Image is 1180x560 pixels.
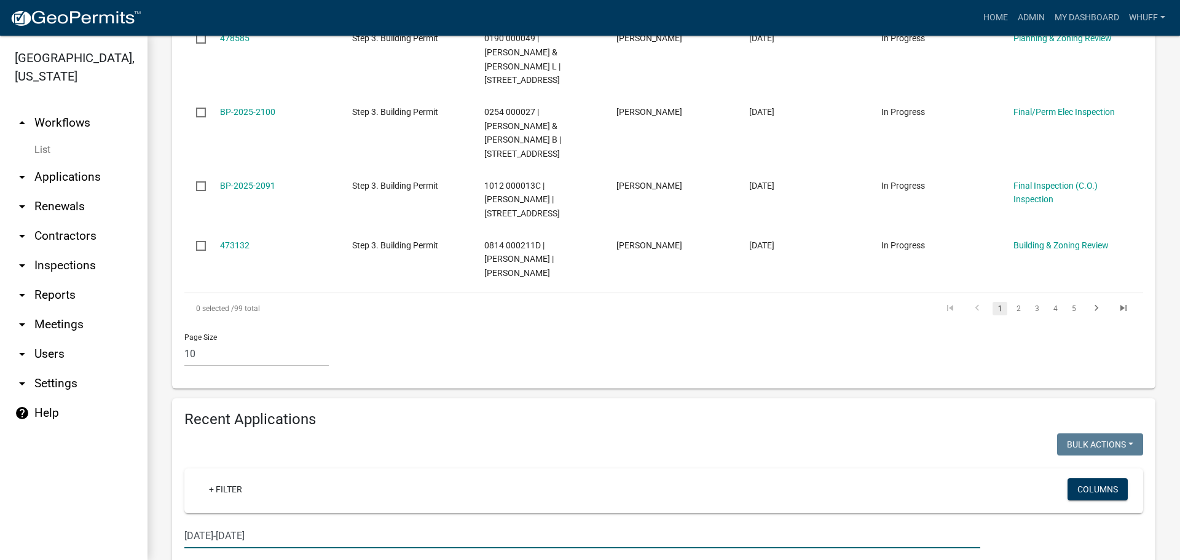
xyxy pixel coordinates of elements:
[199,478,252,500] a: + Filter
[1011,302,1026,315] a: 2
[184,293,563,324] div: 99 total
[938,302,962,315] a: go to first page
[220,33,250,43] a: 478585
[484,107,561,159] span: 0254 000027 | NEIGHBORS WALTER & JODY B | 6724 HOGANSVILLE RD
[196,304,234,313] span: 0 selected /
[484,240,554,278] span: 0814 000211D | BALDWIN SHELDON | SHIREY RD
[749,107,774,117] span: 09/10/2025
[352,181,438,191] span: Step 3. Building Permit
[15,288,29,302] i: arrow_drop_down
[15,258,29,273] i: arrow_drop_down
[1013,181,1098,205] a: Final Inspection (C.O.) Inspection
[15,170,29,184] i: arrow_drop_down
[1057,433,1143,455] button: Bulk Actions
[978,6,1013,30] a: Home
[966,302,989,315] a: go to previous page
[749,240,774,250] span: 09/03/2025
[749,181,774,191] span: 09/09/2025
[1050,6,1124,30] a: My Dashboard
[15,317,29,332] i: arrow_drop_down
[1013,33,1112,43] a: Planning & Zoning Review
[184,523,980,548] input: Search for applications
[993,302,1007,315] a: 1
[220,181,275,191] a: BP-2025-2091
[1028,298,1046,319] li: page 3
[1048,302,1063,315] a: 4
[616,240,682,250] span: Sheldon Baldwin
[484,181,560,219] span: 1012 000013C | HIXSON RONALD W | 1183 STATE LINE RD N
[1124,6,1170,30] a: whuff
[15,199,29,214] i: arrow_drop_down
[881,33,925,43] span: In Progress
[1085,302,1108,315] a: go to next page
[1064,298,1083,319] li: page 5
[15,229,29,243] i: arrow_drop_down
[220,240,250,250] a: 473132
[1013,240,1109,250] a: Building & Zoning Review
[1046,298,1064,319] li: page 4
[15,347,29,361] i: arrow_drop_down
[220,107,275,117] a: BP-2025-2100
[184,411,1143,428] h4: Recent Applications
[352,240,438,250] span: Step 3. Building Permit
[1029,302,1044,315] a: 3
[881,240,925,250] span: In Progress
[1013,107,1115,117] a: Final/Perm Elec Inspection
[1013,6,1050,30] a: Admin
[352,107,438,117] span: Step 3. Building Permit
[991,298,1009,319] li: page 1
[1009,298,1028,319] li: page 2
[15,116,29,130] i: arrow_drop_up
[15,376,29,391] i: arrow_drop_down
[616,181,682,191] span: Ronald W
[616,107,682,117] span: Ty Stribling
[352,33,438,43] span: Step 3. Building Permit
[15,406,29,420] i: help
[1068,478,1128,500] button: Columns
[616,33,682,43] span: Tina Johnson
[749,33,774,43] span: 09/15/2025
[881,107,925,117] span: In Progress
[1066,302,1081,315] a: 5
[1112,302,1135,315] a: go to last page
[881,181,925,191] span: In Progress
